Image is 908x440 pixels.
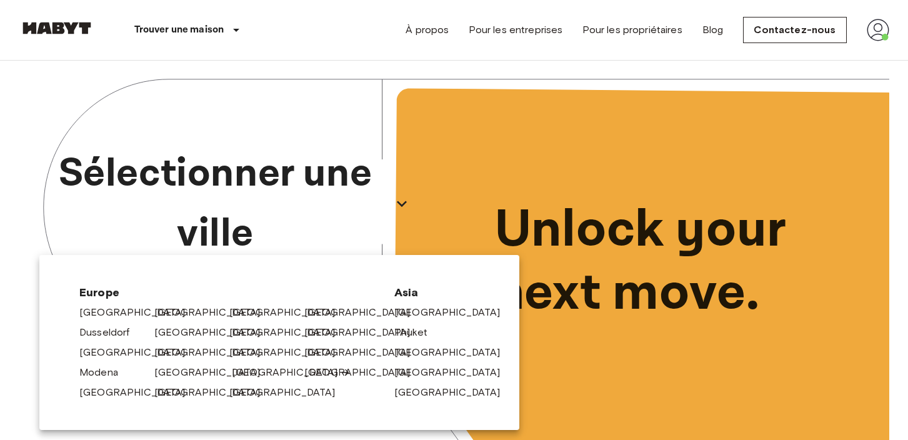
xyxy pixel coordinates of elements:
a: [GEOGRAPHIC_DATA] [154,325,273,340]
a: [GEOGRAPHIC_DATA] [229,385,348,400]
a: [GEOGRAPHIC_DATA] [79,305,198,320]
a: [GEOGRAPHIC_DATA] [304,325,423,340]
a: [GEOGRAPHIC_DATA] [229,345,348,360]
a: [GEOGRAPHIC_DATA] [229,325,348,340]
a: [GEOGRAPHIC_DATA] [232,365,351,380]
a: Dusseldorf [79,325,142,340]
span: Asia [394,285,479,300]
a: [GEOGRAPHIC_DATA] [304,345,423,360]
a: [GEOGRAPHIC_DATA] [394,385,513,400]
a: [GEOGRAPHIC_DATA] [154,305,273,320]
a: [GEOGRAPHIC_DATA] [394,365,513,380]
a: [GEOGRAPHIC_DATA] [304,305,423,320]
span: Europe [79,285,374,300]
a: [GEOGRAPHIC_DATA] [154,365,273,380]
a: [GEOGRAPHIC_DATA] [79,385,198,400]
a: [GEOGRAPHIC_DATA] [229,305,348,320]
a: [GEOGRAPHIC_DATA] [304,365,423,380]
a: Phuket [394,325,440,340]
a: [GEOGRAPHIC_DATA] [154,345,273,360]
a: Modena [79,365,131,380]
a: [GEOGRAPHIC_DATA] [394,345,513,360]
a: [GEOGRAPHIC_DATA] [79,345,198,360]
a: [GEOGRAPHIC_DATA] [394,305,513,320]
a: [GEOGRAPHIC_DATA] [154,385,273,400]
